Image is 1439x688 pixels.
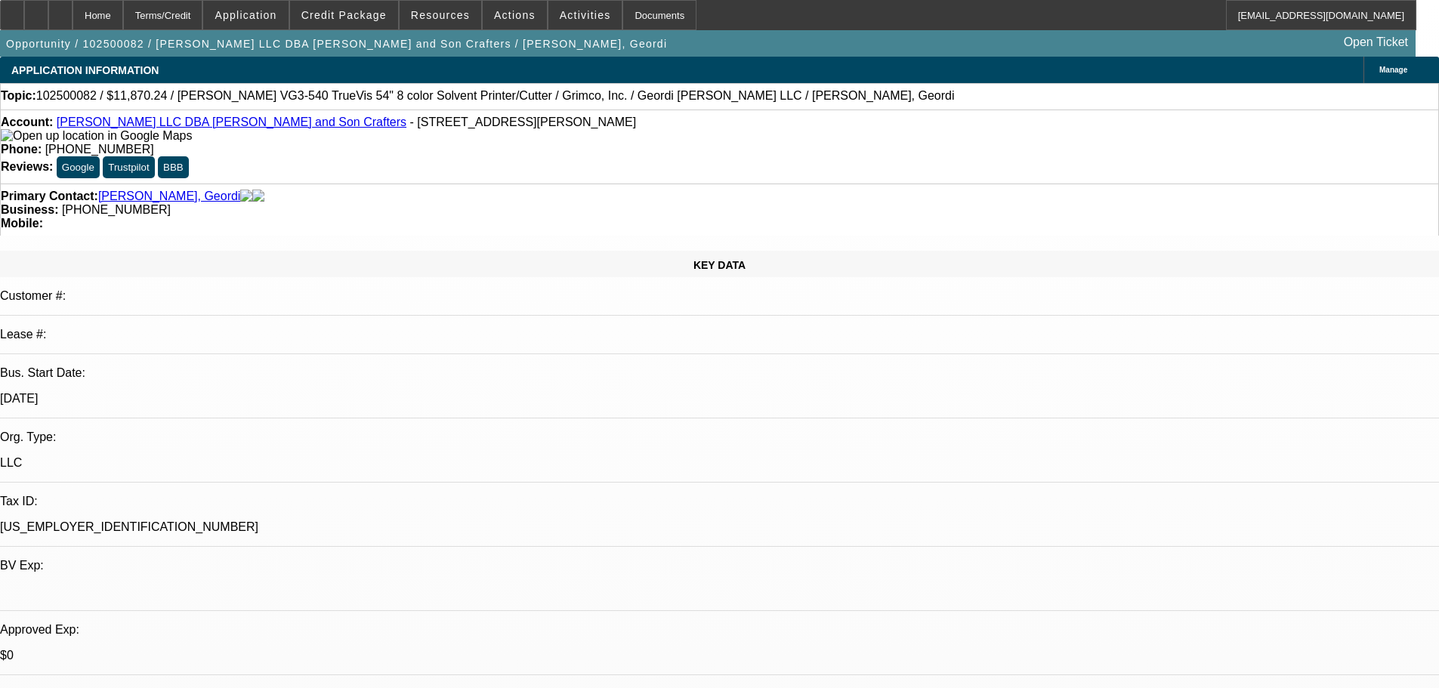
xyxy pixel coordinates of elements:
a: [PERSON_NAME] LLC DBA [PERSON_NAME] and Son Crafters [57,116,406,128]
span: APPLICATION INFORMATION [11,64,159,76]
span: Manage [1379,66,1407,74]
span: Application [215,9,276,21]
button: Activities [548,1,622,29]
button: Trustpilot [103,156,154,178]
img: Open up location in Google Maps [1,129,192,143]
span: Resources [411,9,470,21]
strong: Primary Contact: [1,190,98,203]
strong: Topic: [1,89,36,103]
span: - [STREET_ADDRESS][PERSON_NAME] [410,116,637,128]
button: Credit Package [290,1,398,29]
a: View Google Maps [1,129,192,142]
a: [PERSON_NAME], Geordi [98,190,241,203]
strong: Mobile: [1,217,43,230]
button: BBB [158,156,189,178]
strong: Phone: [1,143,42,156]
img: linkedin-icon.png [252,190,264,203]
span: Activities [560,9,611,21]
button: Application [203,1,288,29]
img: facebook-icon.png [240,190,252,203]
span: 102500082 / $11,870.24 / [PERSON_NAME] VG3-540 TrueVis 54" 8 color Solvent Printer/Cutter / Grimc... [36,89,955,103]
span: Opportunity / 102500082 / [PERSON_NAME] LLC DBA [PERSON_NAME] and Son Crafters / [PERSON_NAME], G... [6,38,667,50]
strong: Account: [1,116,53,128]
span: Credit Package [301,9,387,21]
button: Google [57,156,100,178]
button: Actions [483,1,547,29]
span: Actions [494,9,536,21]
span: [PHONE_NUMBER] [62,203,171,216]
strong: Business: [1,203,58,216]
button: Resources [400,1,481,29]
a: Open Ticket [1338,29,1414,55]
span: KEY DATA [693,259,746,271]
strong: Reviews: [1,160,53,173]
span: [PHONE_NUMBER] [45,143,154,156]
